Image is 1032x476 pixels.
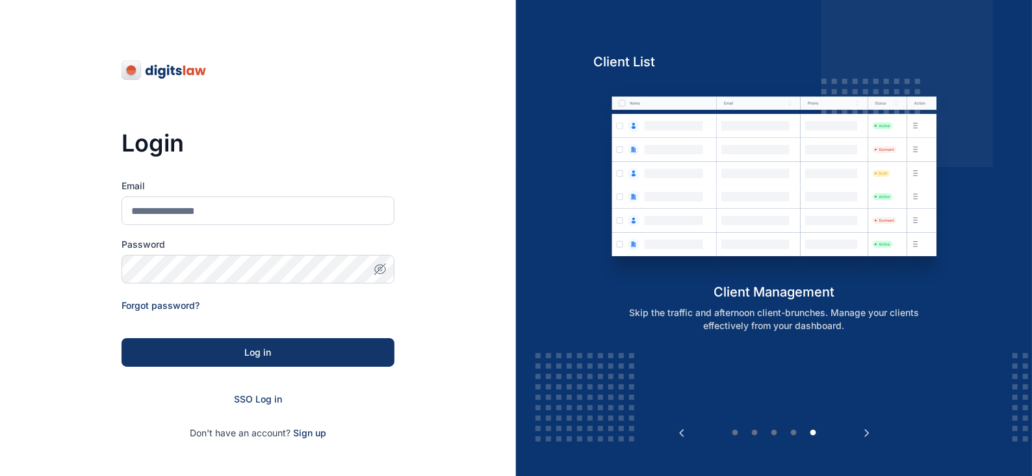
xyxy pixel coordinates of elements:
[293,427,326,440] span: Sign up
[860,427,873,440] button: Next
[594,81,955,283] img: client-management.svg
[122,300,200,311] a: Forgot password?
[122,338,394,367] button: Log in
[142,346,374,359] div: Log in
[293,427,326,438] a: Sign up
[594,283,955,301] h5: client management
[234,393,282,404] a: SSO Log in
[806,427,819,440] button: 5
[122,60,207,81] img: digitslaw-logo
[608,306,940,332] p: Skip the traffic and afternoon client-brunches. Manage your clients effectively from your dashboard.
[594,53,955,71] h5: Client List
[122,179,394,192] label: Email
[122,427,394,440] p: Don't have an account?
[748,427,761,440] button: 2
[768,427,780,440] button: 3
[122,130,394,156] h3: Login
[787,427,800,440] button: 4
[729,427,742,440] button: 1
[122,238,394,251] label: Password
[675,427,688,440] button: Previous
